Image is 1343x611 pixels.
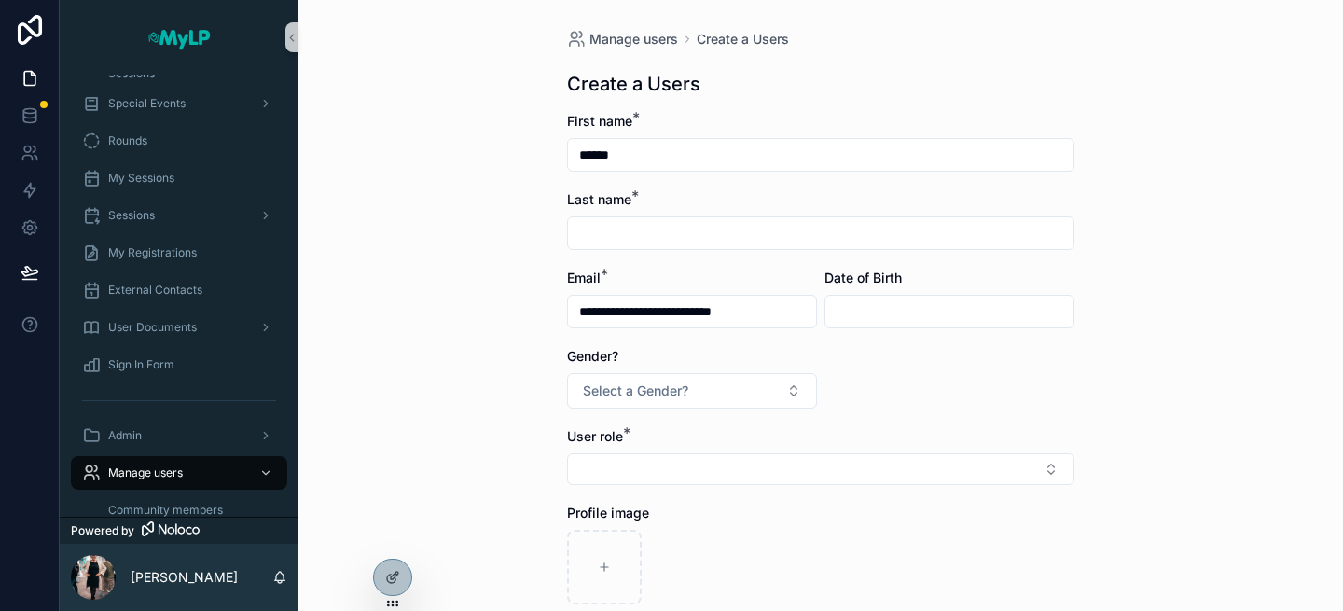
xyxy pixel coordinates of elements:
span: Last name [567,191,631,207]
a: Admin [71,419,287,452]
span: Manage users [108,465,183,480]
a: My Registrations [71,236,287,270]
span: Email [567,270,601,285]
span: User role [567,428,623,444]
a: Rounds [71,124,287,158]
a: Community members [93,493,287,527]
img: App logo [146,22,212,52]
a: Sessions [71,199,287,232]
a: Sign In Form [71,348,287,382]
span: First name [567,113,632,129]
button: Select Button [567,453,1074,485]
span: Special Events [108,96,186,111]
span: Profile image [567,505,649,521]
span: Manage users [589,30,678,49]
a: My Sessions [71,161,287,195]
div: scrollable content [60,75,298,517]
span: Gender? [567,348,618,364]
span: Select a Gender? [583,382,688,400]
span: Powered by [71,523,134,538]
a: Create a Users [697,30,789,49]
span: Sign In Form [108,357,174,372]
span: My Registrations [108,245,197,260]
span: Admin [108,428,142,443]
span: Sessions [108,208,155,223]
h1: Create a Users [567,71,700,97]
a: External Contacts [71,273,287,307]
span: External Contacts [108,283,202,298]
span: Community members [108,503,223,518]
a: Powered by [60,517,298,544]
span: Date of Birth [824,270,902,285]
span: User Documents [108,320,197,335]
span: Rounds [108,133,147,148]
a: Manage users [71,456,287,490]
a: Manage users [567,30,678,49]
a: User Documents [71,311,287,344]
button: Select Button [567,373,817,409]
span: My Sessions [108,171,174,186]
a: Special Events [71,87,287,120]
p: [PERSON_NAME] [131,568,238,587]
